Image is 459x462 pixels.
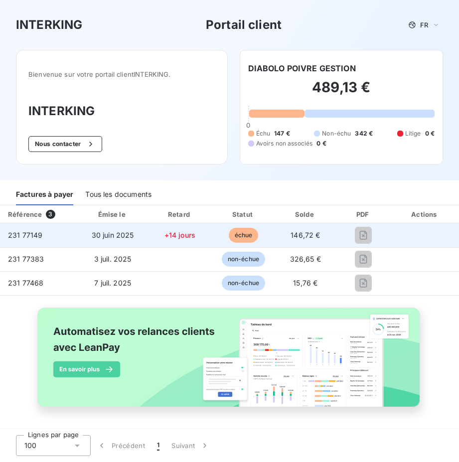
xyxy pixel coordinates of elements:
[420,21,428,29] span: FR
[94,279,131,287] span: 7 juil. 2025
[229,228,259,243] span: échue
[248,78,435,106] h2: 489,13 €
[157,441,159,451] span: 1
[316,139,326,148] span: 0 €
[28,70,215,78] span: Bienvenue sur votre portail client INTERKING .
[8,210,42,218] div: Référence
[28,302,431,424] img: banner
[85,184,152,205] div: Tous les documents
[248,62,356,74] h6: DIABOLO POIVRE GESTION
[293,279,317,287] span: 15,76 €
[393,209,457,219] div: Actions
[28,136,102,152] button: Nous contacter
[277,209,334,219] div: Solde
[206,16,282,34] h3: Portail client
[338,209,389,219] div: PDF
[355,129,373,138] span: 342 €
[290,255,321,263] span: 326,65 €
[46,210,55,219] span: 3
[274,129,290,138] span: 147 €
[405,129,421,138] span: Litige
[322,129,351,138] span: Non-échu
[256,129,271,138] span: Échu
[8,279,43,287] span: 231 77468
[8,255,44,263] span: 231 77383
[16,184,73,205] div: Factures à payer
[425,129,435,138] span: 0 €
[222,276,265,291] span: non-échue
[164,231,195,239] span: +14 jours
[222,252,265,267] span: non-échue
[165,435,216,456] button: Suivant
[16,16,82,34] h3: INTERKING
[246,121,250,129] span: 0
[214,209,273,219] div: Statut
[291,231,320,239] span: 146,72 €
[91,435,151,456] button: Précédent
[92,231,134,239] span: 30 juin 2025
[150,209,210,219] div: Retard
[80,209,146,219] div: Émise le
[8,231,42,239] span: 231 77149
[151,435,165,456] button: 1
[94,255,132,263] span: 3 juil. 2025
[256,139,313,148] span: Avoirs non associés
[24,441,36,451] span: 100
[28,102,215,120] h3: INTERKING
